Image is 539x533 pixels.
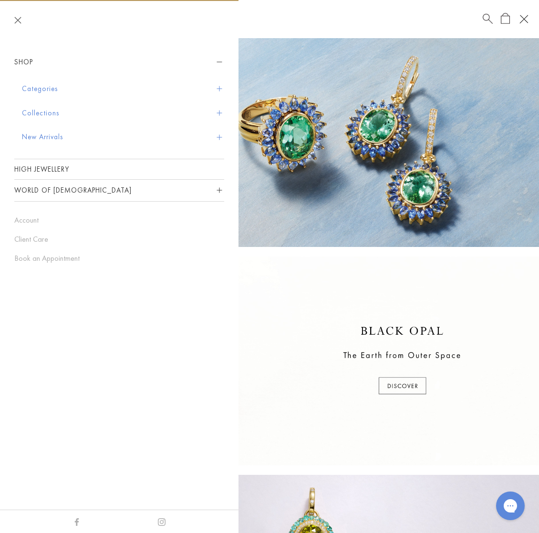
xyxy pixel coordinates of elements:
a: Search [483,13,493,25]
a: High Jewellery [14,159,224,179]
button: Collections [22,101,224,125]
a: Account [14,215,224,225]
a: Facebook [73,516,81,526]
button: World of [DEMOGRAPHIC_DATA] [14,180,224,201]
a: Open Shopping Bag [501,13,510,25]
button: Shop [14,51,224,73]
button: Close navigation [14,17,21,24]
a: Book an Appointment [14,253,224,264]
iframe: Gorgias live chat messenger [491,488,529,523]
a: Instagram [158,516,166,526]
nav: Sidebar navigation [14,51,224,202]
button: New Arrivals [22,125,224,149]
button: Categories [22,77,224,101]
button: Open navigation [516,11,532,27]
a: Client Care [14,234,224,245]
